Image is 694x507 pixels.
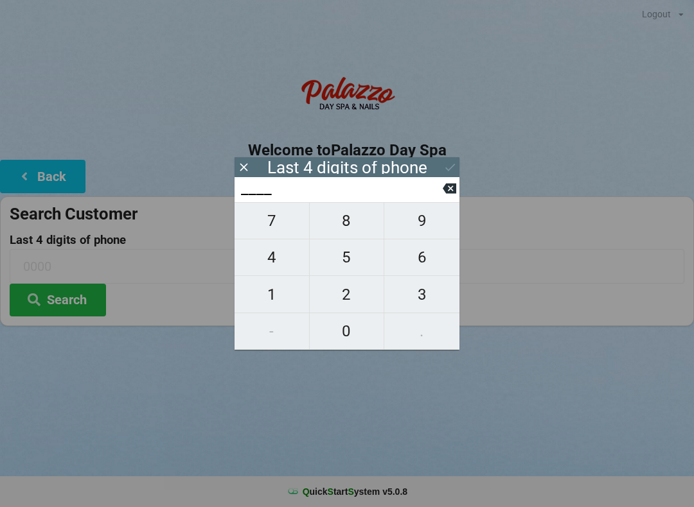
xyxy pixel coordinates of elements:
span: 6 [384,244,459,271]
span: 4 [235,244,309,271]
span: 1 [235,281,309,308]
button: 3 [384,276,459,313]
span: 3 [384,281,459,308]
button: 6 [384,239,459,276]
button: 5 [310,239,385,276]
button: 4 [235,239,310,276]
div: Last 4 digits of phone [267,161,427,174]
button: 8 [310,202,385,239]
button: 0 [310,313,385,350]
span: 8 [310,207,384,234]
span: 0 [310,318,384,345]
span: 5 [310,244,384,271]
button: 2 [310,276,385,313]
button: 1 [235,276,310,313]
span: 9 [384,207,459,234]
button: 9 [384,202,459,239]
span: 2 [310,281,384,308]
button: 7 [235,202,310,239]
span: 7 [235,207,309,234]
